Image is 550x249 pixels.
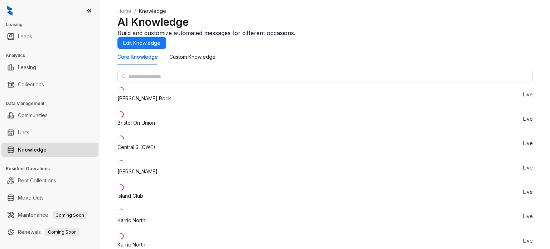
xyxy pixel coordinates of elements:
div: Central 3 (CWE) [117,143,155,151]
li: Maintenance [1,208,98,222]
a: Knowledge [18,143,47,157]
img: logo [7,6,13,16]
span: Live [523,116,533,121]
span: Live [523,190,533,195]
span: Edit Knowledge [123,39,160,47]
div: Core Knowledge [117,53,158,61]
h2: AI Knowledge [117,15,533,29]
h3: Data Management [6,100,100,107]
h3: Analytics [6,52,100,59]
li: Move Outs [1,191,98,205]
h3: Resident Operations [6,166,100,172]
a: Leasing [18,60,36,75]
li: Communities [1,108,98,123]
button: Edit Knowledge [117,37,166,49]
div: Build and customize automated messages for different occasions. [117,29,533,37]
span: Live [523,238,533,243]
a: Collections [18,77,44,92]
a: Home [116,7,133,15]
a: Communities [18,108,48,123]
h3: Leasing [6,21,100,28]
a: Move Outs [18,191,44,205]
div: [PERSON_NAME] [117,168,158,176]
li: Rent Collections [1,173,98,188]
div: Bristol On Union [117,119,155,127]
span: Live [523,141,533,146]
li: Leads [1,29,98,44]
div: Karric North [117,216,145,224]
span: Live [523,165,533,170]
span: Coming Soon [53,211,87,219]
li: Leasing [1,60,98,75]
span: Knowledge [139,8,166,14]
span: Coming Soon [45,228,79,236]
a: Units [18,125,29,140]
div: Island Club [117,192,143,200]
li: / [134,7,136,15]
li: Renewals [1,225,98,239]
span: Live [523,92,533,97]
div: [PERSON_NAME] Rock [117,95,171,102]
span: Live [523,214,533,219]
a: RenewalsComing Soon [18,225,79,239]
span: search [122,74,127,79]
div: Custom Knowledge [169,53,216,61]
a: Leads [18,29,32,44]
li: Collections [1,77,98,92]
div: Karric North [117,241,145,249]
li: Knowledge [1,143,98,157]
li: Units [1,125,98,140]
a: Rent Collections [18,173,56,188]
